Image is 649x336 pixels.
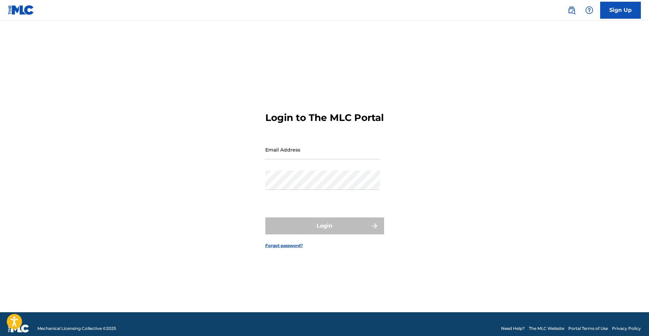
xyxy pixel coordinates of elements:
a: Public Search [565,3,578,17]
a: Forgot password? [265,243,303,249]
a: Need Help? [501,325,525,332]
img: search [568,6,576,14]
a: Sign Up [600,2,641,19]
a: The MLC Website [529,325,564,332]
h3: Login to The MLC Portal [265,112,384,124]
div: Help [583,3,596,17]
img: logo [8,324,29,333]
img: help [585,6,593,14]
span: Mechanical Licensing Collective © 2025 [37,325,116,332]
a: Portal Terms of Use [568,325,608,332]
img: MLC Logo [8,5,34,15]
a: Privacy Policy [612,325,641,332]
